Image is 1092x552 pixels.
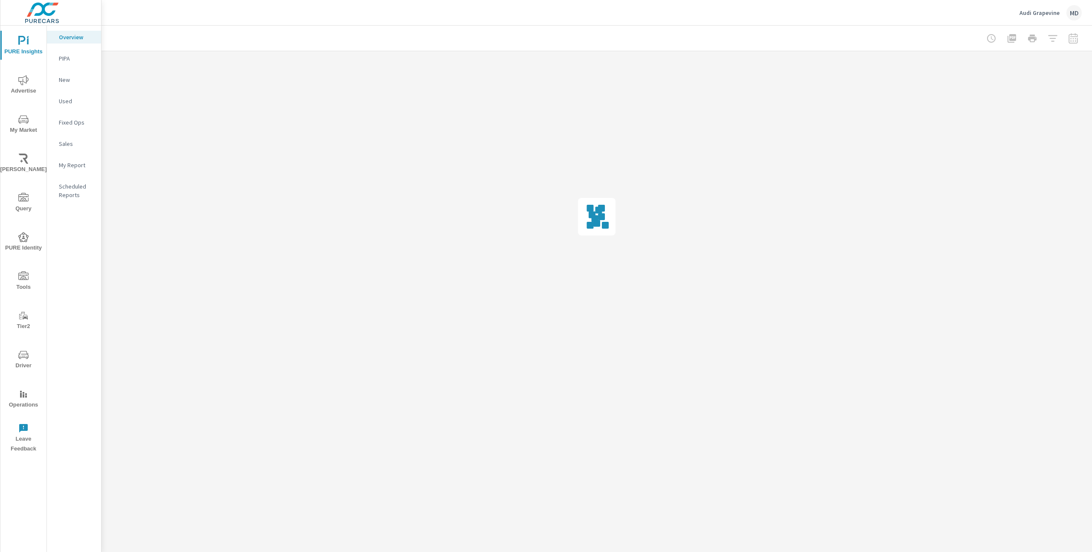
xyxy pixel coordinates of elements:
[3,36,44,57] span: PURE Insights
[3,114,44,135] span: My Market
[59,161,94,169] p: My Report
[3,154,44,174] span: [PERSON_NAME]
[47,116,101,129] div: Fixed Ops
[0,26,46,457] div: nav menu
[59,139,94,148] p: Sales
[47,180,101,201] div: Scheduled Reports
[47,31,101,44] div: Overview
[1066,5,1082,20] div: MD
[3,350,44,371] span: Driver
[3,193,44,214] span: Query
[1019,9,1060,17] p: Audi Grapevine
[47,52,101,65] div: PIPA
[3,75,44,96] span: Advertise
[59,97,94,105] p: Used
[3,389,44,410] span: Operations
[47,73,101,86] div: New
[59,76,94,84] p: New
[3,232,44,253] span: PURE Identity
[3,311,44,331] span: Tier2
[59,118,94,127] p: Fixed Ops
[3,271,44,292] span: Tools
[59,54,94,63] p: PIPA
[59,33,94,41] p: Overview
[47,159,101,171] div: My Report
[47,95,101,107] div: Used
[3,423,44,454] span: Leave Feedback
[47,137,101,150] div: Sales
[59,182,94,199] p: Scheduled Reports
